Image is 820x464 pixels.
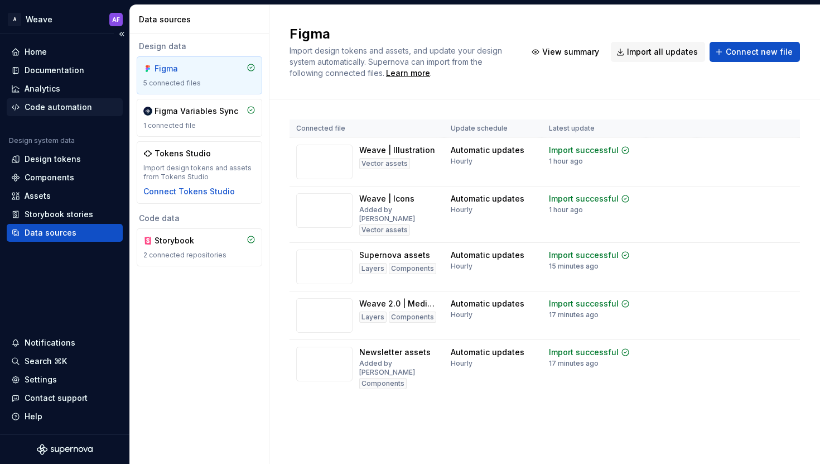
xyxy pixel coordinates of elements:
[137,213,262,224] div: Code data
[359,250,430,261] div: Supernova assets
[384,69,432,78] span: .
[451,145,524,156] div: Automatic updates
[7,224,123,242] a: Data sources
[359,205,437,223] div: Added by [PERSON_NAME]
[143,186,235,197] button: Connect Tokens Studio
[2,7,127,31] button: AWeaveAF
[25,46,47,58] div: Home
[7,43,123,61] a: Home
[7,61,123,79] a: Documentation
[9,136,75,145] div: Design system data
[25,374,57,385] div: Settings
[549,347,619,358] div: Import successful
[359,359,437,377] div: Added by [PERSON_NAME]
[359,347,431,358] div: Newsletter assets
[155,63,208,74] div: Figma
[7,371,123,389] a: Settings
[359,193,414,204] div: Weave | Icons
[627,46,698,58] span: Import all updates
[389,312,436,323] div: Components
[25,102,92,113] div: Code automation
[137,56,262,94] a: Figma5 connected files
[359,263,387,274] div: Layers
[137,41,262,52] div: Design data
[549,193,619,204] div: Import successful
[7,169,123,186] a: Components
[7,205,123,223] a: Storybook stories
[451,157,472,166] div: Hourly
[549,205,583,214] div: 1 hour ago
[25,227,76,238] div: Data sources
[549,157,583,166] div: 1 hour ago
[137,141,262,204] a: Tokens StudioImport design tokens and assets from Tokens StudioConnect Tokens Studio
[549,145,619,156] div: Import successful
[451,205,472,214] div: Hourly
[137,99,262,137] a: Figma Variables Sync1 connected file
[290,119,444,138] th: Connected file
[143,251,255,260] div: 2 connected repositories
[359,298,437,309] div: Weave 2.0 | Medium density
[139,14,264,25] div: Data sources
[25,356,67,367] div: Search ⌘K
[25,190,51,202] div: Assets
[526,42,606,62] button: View summary
[290,25,513,43] h2: Figma
[389,263,436,274] div: Components
[7,334,123,352] button: Notifications
[7,389,123,407] button: Contact support
[710,42,800,62] button: Connect new file
[7,80,123,98] a: Analytics
[137,228,262,266] a: Storybook2 connected repositories
[7,352,123,370] button: Search ⌘K
[25,65,84,76] div: Documentation
[112,15,120,24] div: AF
[542,46,599,58] span: View summary
[7,187,123,205] a: Assets
[549,310,599,319] div: 17 minutes ago
[726,46,793,58] span: Connect new file
[549,250,619,261] div: Import successful
[25,154,81,165] div: Design tokens
[37,444,93,455] svg: Supernova Logo
[359,158,410,169] div: Vector assets
[25,83,60,94] div: Analytics
[451,347,524,358] div: Automatic updates
[25,411,42,422] div: Help
[359,378,407,389] div: Components
[114,26,129,42] button: Collapse sidebar
[359,145,435,156] div: Weave | Illustration
[25,172,74,183] div: Components
[451,262,472,271] div: Hourly
[143,79,255,88] div: 5 connected files
[290,46,504,78] span: Import design tokens and assets, and update your design system automatically. Supernova can impor...
[155,235,208,246] div: Storybook
[143,164,255,181] div: Import design tokens and assets from Tokens Studio
[549,298,619,309] div: Import successful
[542,119,646,138] th: Latest update
[155,148,211,159] div: Tokens Studio
[451,250,524,261] div: Automatic updates
[549,262,599,271] div: 15 minutes ago
[386,68,430,79] a: Learn more
[444,119,542,138] th: Update schedule
[611,42,705,62] button: Import all updates
[143,121,255,130] div: 1 connected file
[549,359,599,368] div: 17 minutes ago
[359,224,410,236] div: Vector assets
[25,337,75,348] div: Notifications
[25,393,88,404] div: Contact support
[26,14,52,25] div: Weave
[359,312,387,323] div: Layers
[25,209,93,220] div: Storybook stories
[7,98,123,116] a: Code automation
[8,13,21,26] div: A
[155,106,238,117] div: Figma Variables Sync
[7,150,123,168] a: Design tokens
[451,298,524,309] div: Automatic updates
[451,359,472,368] div: Hourly
[451,310,472,319] div: Hourly
[451,193,524,204] div: Automatic updates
